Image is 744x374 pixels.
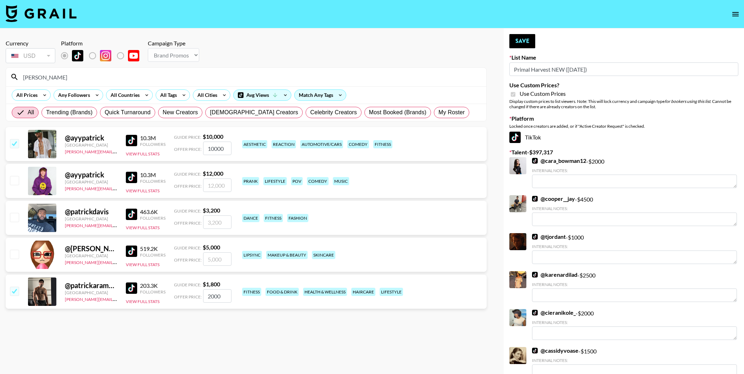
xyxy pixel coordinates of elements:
[65,244,117,253] div: @ [PERSON_NAME]
[242,140,267,148] div: aesthetic
[287,214,308,222] div: fashion
[728,7,743,21] button: open drawer
[509,115,738,122] label: Platform
[532,233,566,240] a: @tjordant
[532,272,538,277] img: TikTok
[140,245,166,252] div: 519.2K
[126,282,137,294] img: TikTok
[532,358,737,363] div: Internal Notes:
[264,214,283,222] div: fitness
[65,179,117,185] div: [GEOGRAPHIC_DATA]
[532,309,737,340] div: - $ 2000
[665,99,710,104] em: for bookers using this list
[210,108,298,117] span: [DEMOGRAPHIC_DATA] Creators
[532,271,577,278] a: @karenardilad
[532,347,578,354] a: @cassidyvoase
[532,271,737,302] div: - $ 2500
[509,123,738,129] div: Locked once creators are added, or if "Active Creator Request" is checked.
[128,50,139,61] img: YouTube
[532,206,737,211] div: Internal Notes:
[203,252,231,266] input: 5,000
[509,132,738,143] div: TikTok
[65,185,170,191] a: [PERSON_NAME][EMAIL_ADDRESS][DOMAIN_NAME]
[532,309,576,316] a: @cieranikole_
[203,178,231,192] input: 12,000
[140,252,166,258] div: Followers
[65,221,203,228] a: [PERSON_NAME][EMAIL_ADDRESS][PERSON_NAME][DOMAIN_NAME]
[105,108,151,117] span: Quick Turnaround
[65,216,117,221] div: [GEOGRAPHIC_DATA]
[61,40,145,47] div: Platform
[174,183,202,189] span: Offer Price:
[174,294,202,299] span: Offer Price:
[265,288,299,296] div: food & drink
[65,258,170,265] a: [PERSON_NAME][EMAIL_ADDRESS][DOMAIN_NAME]
[532,168,737,173] div: Internal Notes:
[203,215,231,229] input: 3,200
[12,90,39,100] div: All Prices
[163,108,198,117] span: New Creators
[532,244,737,249] div: Internal Notes:
[6,40,55,47] div: Currency
[65,290,117,295] div: [GEOGRAPHIC_DATA]
[532,196,538,202] img: TikTok
[100,50,111,61] img: Instagram
[266,251,308,259] div: makeup & beauty
[203,133,223,140] strong: $ 10,000
[126,262,160,267] button: View Full Stats
[307,177,329,185] div: comedy
[126,246,137,257] img: TikTok
[532,348,538,353] img: TikTok
[509,132,521,143] img: TikTok
[303,288,347,296] div: health & wellness
[203,281,220,287] strong: $ 1,800
[65,281,117,290] div: @ patrickaramouni
[65,295,203,302] a: [PERSON_NAME][EMAIL_ADDRESS][PERSON_NAME][DOMAIN_NAME]
[203,142,231,155] input: 10,000
[140,215,166,221] div: Followers
[140,208,166,215] div: 463.6K
[380,288,403,296] div: lifestyle
[203,289,231,303] input: 1,800
[509,82,738,89] label: Use Custom Prices?
[509,54,738,61] label: List Name
[312,251,335,259] div: skincare
[174,171,201,177] span: Guide Price:
[140,289,166,295] div: Followers
[532,195,575,202] a: @cooper__jay
[174,220,202,226] span: Offer Price:
[126,225,160,230] button: View Full Stats
[193,90,219,100] div: All Cities
[65,148,170,154] a: [PERSON_NAME][EMAIL_ADDRESS][DOMAIN_NAME]
[234,90,291,100] div: Avg Views
[369,108,426,117] span: Most Booked (Brands)
[272,140,296,148] div: reaction
[347,140,369,148] div: comedy
[61,48,145,63] div: List locked to TikTok.
[174,282,201,287] span: Guide Price:
[174,208,201,214] span: Guide Price:
[263,177,287,185] div: lifestyle
[140,142,166,147] div: Followers
[148,40,199,47] div: Campaign Type
[532,310,538,315] img: TikTok
[295,90,346,100] div: Match Any Tags
[174,134,201,140] span: Guide Price:
[126,135,137,146] img: TikTok
[140,134,166,142] div: 10.3M
[65,133,117,142] div: @ ayypatrick
[140,171,166,178] div: 10.3M
[373,140,392,148] div: fitness
[46,108,93,117] span: Trending (Brands)
[242,251,262,259] div: lipsync
[203,207,220,214] strong: $ 3,200
[203,170,223,177] strong: $ 12,000
[140,178,166,184] div: Followers
[242,288,261,296] div: fitness
[126,209,137,220] img: TikTok
[532,195,737,226] div: - $ 4500
[532,320,737,325] div: Internal Notes:
[532,157,586,164] a: @cara_bowman12
[156,90,178,100] div: All Tags
[520,90,566,97] span: Use Custom Prices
